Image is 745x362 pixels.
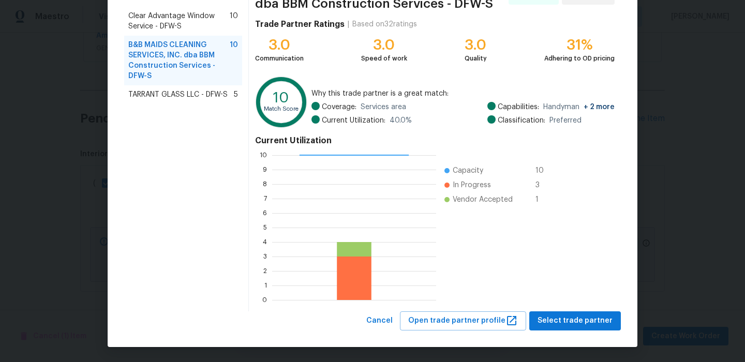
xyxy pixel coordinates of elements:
span: B&B MAIDS CLEANING SERVICES, INC. dba BBM Construction Services - DFW-S [128,40,230,81]
text: 2 [263,268,267,274]
h4: Current Utilization [255,135,615,146]
div: Communication [255,53,304,64]
span: Classification: [498,115,545,126]
span: Services area [361,102,406,112]
span: Capabilities: [498,102,539,112]
text: 10 [273,90,289,105]
div: Based on 32 ratings [352,19,417,29]
div: | [345,19,352,29]
span: 1 [535,194,552,205]
button: Cancel [362,311,397,330]
text: 0 [262,297,267,303]
text: Match Score [264,106,299,112]
span: Handyman [543,102,615,112]
div: Quality [465,53,487,64]
span: Coverage: [322,102,356,112]
span: 10 [535,165,552,176]
text: 4 [263,239,267,245]
div: 31% [544,40,615,50]
h4: Trade Partner Ratings [255,19,345,29]
text: 10 [260,152,267,158]
div: Speed of work [361,53,407,64]
span: Capacity [453,165,483,176]
span: Why this trade partner is a great match: [311,88,615,99]
span: 3 [535,180,552,190]
div: Adhering to OD pricing [544,53,615,64]
text: 7 [264,195,267,202]
text: 1 [264,282,267,289]
span: 10 [230,11,238,32]
button: Open trade partner profile [400,311,526,330]
text: 5 [263,224,267,231]
span: Select trade partner [538,314,613,327]
span: 10 [230,40,238,81]
span: Preferred [549,115,582,126]
button: Select trade partner [529,311,621,330]
span: TARRANT GLASS LLC - DFW-S [128,89,228,100]
text: 3 [263,253,267,260]
div: 3.0 [361,40,407,50]
span: 40.0 % [390,115,412,126]
span: Clear Advantage Window Service - DFW-S [128,11,230,32]
div: 3.0 [465,40,487,50]
span: In Progress [453,180,491,190]
span: + 2 more [584,103,615,111]
text: 6 [263,210,267,216]
span: Open trade partner profile [408,314,518,327]
span: 5 [234,89,238,100]
span: Vendor Accepted [453,194,513,205]
span: Cancel [366,314,393,327]
span: Current Utilization: [322,115,385,126]
div: 3.0 [255,40,304,50]
text: 8 [263,181,267,187]
text: 9 [263,167,267,173]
